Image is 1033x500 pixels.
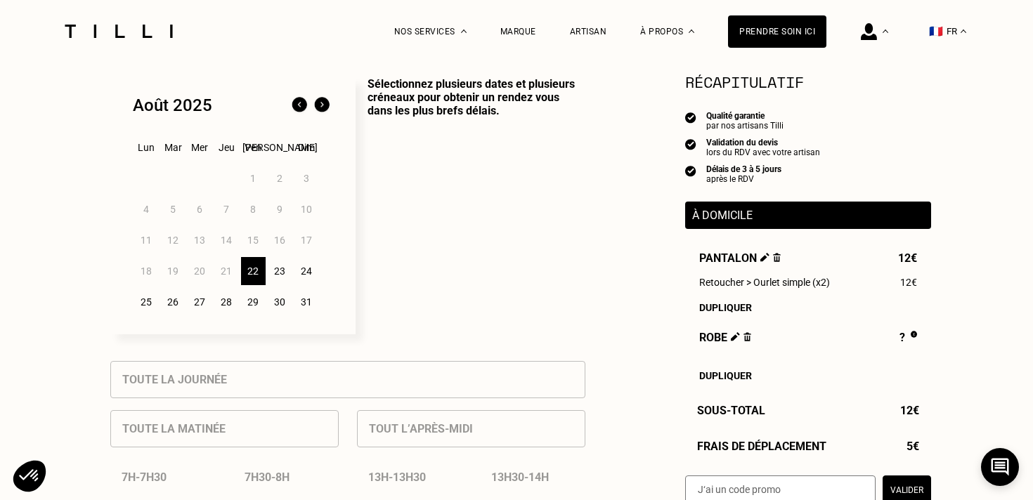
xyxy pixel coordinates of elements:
[294,288,319,316] div: 31
[699,331,751,346] span: Robe
[898,251,917,265] span: 12€
[241,257,266,285] div: 22
[288,94,311,117] img: Mois précédent
[461,29,467,33] img: Menu déroulant
[706,121,784,131] div: par nos artisans Tilli
[685,164,696,177] img: icon list info
[900,404,919,417] span: 12€
[685,404,931,417] div: Sous-Total
[500,27,536,37] a: Marque
[685,440,931,453] div: Frais de déplacement
[570,27,607,37] a: Artisan
[699,302,917,313] div: Dupliquer
[311,94,333,117] img: Mois suivant
[699,370,917,381] div: Dupliquer
[911,331,917,338] img: Pourquoi le prix est indéfini ?
[268,288,292,316] div: 30
[60,25,178,38] img: Logo du service de couturière Tilli
[706,138,820,147] div: Validation du devis
[188,288,212,316] div: 27
[356,77,585,334] p: Sélectionnez plusieurs dates et plusieurs créneaux pour obtenir un rendez vous dans les plus bref...
[134,288,159,316] div: 25
[241,288,266,316] div: 29
[133,96,212,115] div: Août 2025
[883,29,888,33] img: Menu déroulant
[861,23,877,40] img: icône connexion
[743,332,751,341] img: Supprimer
[699,277,830,288] span: Retoucher > Ourlet simple (x2)
[706,147,820,157] div: lors du RDV avec votre artisan
[214,288,239,316] div: 28
[900,277,917,288] span: 12€
[961,29,966,33] img: menu déroulant
[685,111,696,124] img: icon list info
[760,253,769,262] img: Éditer
[899,331,917,346] div: ?
[161,288,186,316] div: 26
[692,209,924,222] p: À domicile
[294,257,319,285] div: 24
[731,332,740,341] img: Éditer
[706,111,784,121] div: Qualité garantie
[773,253,781,262] img: Supprimer
[685,138,696,150] img: icon list info
[706,174,781,184] div: après le RDV
[728,15,826,48] a: Prendre soin ici
[685,70,931,93] section: Récapitulatif
[268,257,292,285] div: 23
[929,25,943,38] span: 🇫🇷
[706,164,781,174] div: Délais de 3 à 5 jours
[907,440,919,453] span: 5€
[689,29,694,33] img: Menu déroulant à propos
[699,251,781,265] span: Pantalon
